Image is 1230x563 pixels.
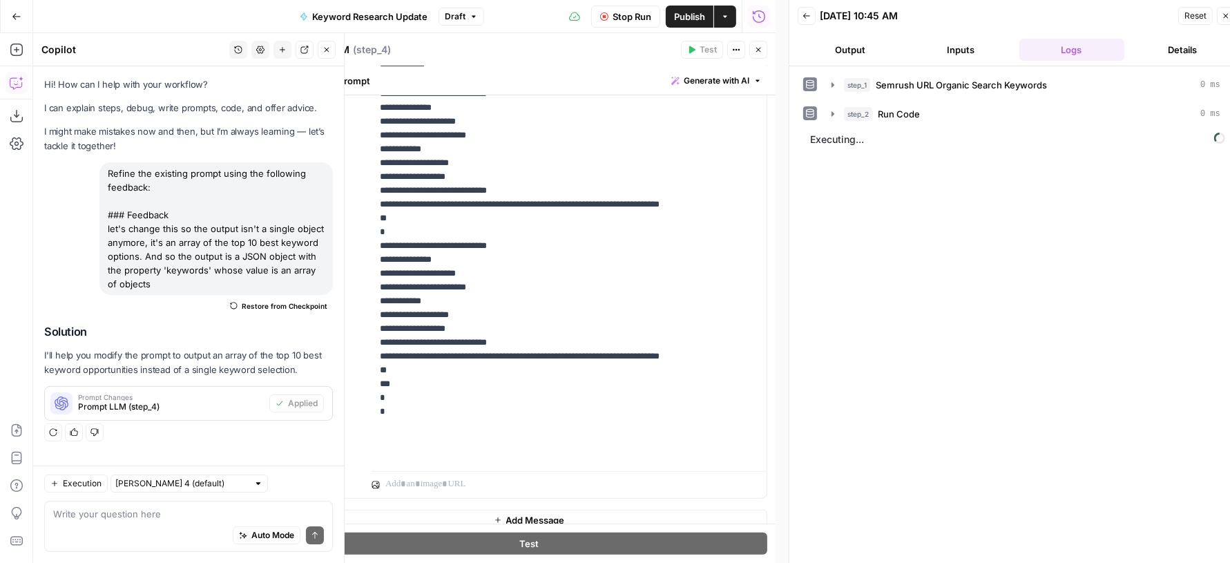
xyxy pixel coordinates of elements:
button: Add Message [291,510,767,531]
button: Generate with AI [666,72,767,90]
span: Executing... [806,128,1229,151]
span: Test [700,44,717,56]
button: Publish [666,6,713,28]
button: Reset [1178,7,1213,25]
span: Keyword Research Update [312,10,427,23]
div: Write your prompt [282,66,776,95]
button: Draft [439,8,484,26]
span: 0 ms [1200,108,1220,120]
span: Auto Mode [251,529,294,542]
button: Restore from Checkpoint [224,298,333,314]
span: Reset [1184,10,1207,22]
p: I'll help you modify the prompt to output an array of the top 10 best keyword opportunities inste... [44,348,333,377]
span: Publish [674,10,705,23]
span: step_2 [844,107,872,121]
span: Prompt Changes [78,394,264,401]
span: Semrush URL Organic Search Keywords [876,78,1047,92]
button: Test [681,41,723,59]
span: Run Code [878,107,920,121]
button: Test [291,533,767,555]
span: Generate with AI [684,75,749,87]
span: ( step_4 ) [353,43,391,57]
button: Execution [44,475,108,493]
button: Inputs [908,39,1013,61]
div: Refine the existing prompt using the following feedback: ### Feedback let's change this so the ou... [99,162,333,295]
span: Draft [445,10,465,23]
span: 0 ms [1200,79,1220,91]
p: Hi! How can I help with your workflow? [44,77,333,92]
span: Restore from Checkpoint [242,300,327,312]
span: Add Message [506,513,565,527]
button: Stop Run [591,6,660,28]
span: Prompt LLM (step_4) [78,401,264,413]
p: I can explain steps, debug, write prompts, code, and offer advice. [44,101,333,115]
p: I might make mistakes now and then, but I’m always learning — let’s tackle it together! [44,124,333,153]
button: Auto Mode [233,526,300,544]
button: Applied [269,394,324,412]
button: Output [798,39,903,61]
span: step_1 [844,78,870,92]
button: Keyword Research Update [291,6,436,28]
span: Test [519,537,539,551]
button: 0 ms [823,103,1229,125]
button: Logs [1019,39,1124,61]
span: Applied [288,397,318,410]
div: Copilot [41,43,225,57]
button: 0 ms [823,74,1229,96]
h2: Solution [44,325,333,338]
span: Execution [63,477,102,490]
span: Stop Run [613,10,651,23]
input: Claude Sonnet 4 (default) [115,477,248,490]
